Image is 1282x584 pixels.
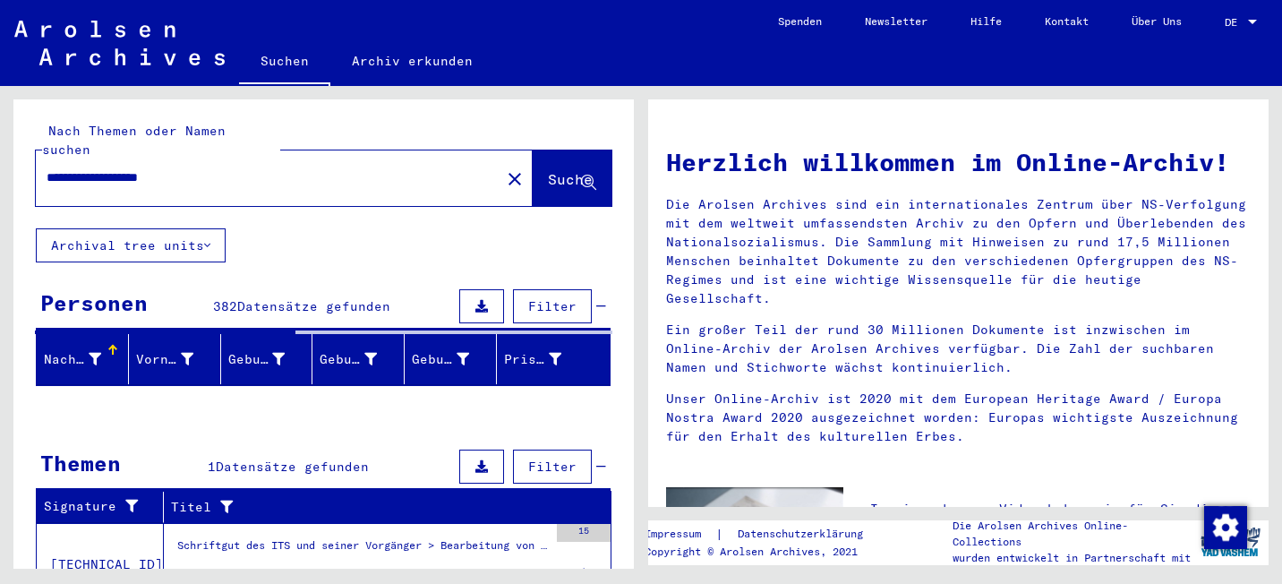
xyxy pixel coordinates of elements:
a: Datenschutzerklärung [723,525,885,544]
p: Copyright © Arolsen Archives, 2021 [645,544,885,560]
mat-header-cell: Nachname [37,334,129,384]
mat-header-cell: Geburt‏ [312,334,405,384]
p: wurden entwickelt in Partnerschaft mit [953,550,1191,566]
div: | [645,525,885,544]
p: Unser Online-Archiv ist 2020 mit dem European Heritage Award / Europa Nostra Award 2020 ausgezeic... [666,390,1251,446]
button: Suche [533,150,611,206]
img: yv_logo.png [1197,520,1264,564]
span: Filter [528,298,577,314]
mat-icon: close [504,168,526,190]
div: Geburt‏ [320,345,404,374]
mat-header-cell: Vorname [129,334,221,384]
span: Datensätze gefunden [216,459,369,475]
div: Schriftgut des ITS und seiner Vorgänger > Bearbeitung von Anfragen > Fallbezogene [MEDICAL_DATA] ... [177,537,548,563]
span: Filter [528,459,577,475]
button: Filter [513,289,592,323]
div: Geburtsname [228,345,312,374]
p: In einem kurzen Video haben wir für Sie die wichtigsten Tipps für die Suche im Online-Archiv zusa... [870,500,1251,556]
div: 15 [557,524,611,542]
div: Titel [171,493,589,521]
div: Prisoner # [504,350,561,369]
div: Such- und Bescheinigungsvorgang Nr. 1.156.003 für [PERSON_NAME] geboren [DEMOGRAPHIC_DATA] [177,565,548,584]
span: Datensätze gefunden [237,298,390,314]
img: Arolsen_neg.svg [14,21,225,65]
div: Prisoner # [504,345,588,374]
p: Die Arolsen Archives Online-Collections [953,518,1191,550]
img: Zustimmung ändern [1204,506,1247,549]
mat-header-cell: Geburtsname [221,334,313,384]
p: Ein großer Teil der rund 30 Millionen Dokumente ist inzwischen im Online-Archiv der Arolsen Archi... [666,321,1251,377]
div: Geburtsdatum [412,345,496,374]
span: 382 [213,298,237,314]
div: Vorname [136,345,220,374]
div: Personen [40,287,148,319]
div: Nachname [44,350,101,369]
a: Impressum [645,525,715,544]
span: DE [1225,16,1244,29]
mat-header-cell: Prisoner # [497,334,610,384]
a: Archiv erkunden [330,39,494,82]
span: Suche [548,170,593,188]
mat-label: Nach Themen oder Namen suchen [42,123,226,158]
div: Signature [44,497,141,516]
a: Suchen [239,39,330,86]
img: video.jpg [666,487,843,584]
div: Vorname [136,350,193,369]
div: Signature [44,493,163,521]
div: Themen [40,447,121,479]
span: 1 [208,459,216,475]
button: Archival tree units [36,228,226,262]
div: Geburtsname [228,350,286,369]
div: Nachname [44,345,128,374]
div: Titel [171,498,567,517]
mat-header-cell: Geburtsdatum [405,334,497,384]
button: Filter [513,450,592,484]
h1: Herzlich willkommen im Online-Archiv! [666,143,1251,181]
div: Geburt‏ [320,350,377,369]
div: Geburtsdatum [412,350,469,369]
button: Clear [497,160,533,196]
p: Die Arolsen Archives sind ein internationales Zentrum über NS-Verfolgung mit dem weltweit umfasse... [666,195,1251,308]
